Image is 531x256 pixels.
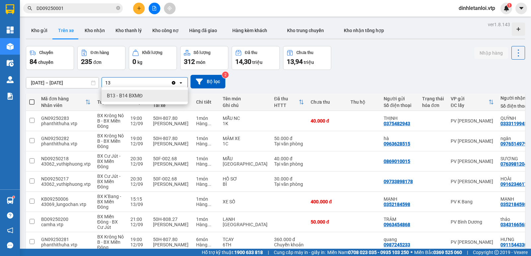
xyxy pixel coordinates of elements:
button: Số lượng312món [180,46,228,70]
div: 1 món [196,116,216,121]
div: 19:00 [130,237,146,242]
button: Chưa thu13,94 triệu [283,46,331,70]
button: plus [133,3,145,14]
button: Bộ lọc [190,75,225,88]
span: ... [207,141,211,146]
span: Cung cấp máy in - giấy in: [274,249,326,256]
div: 1 món [196,217,216,222]
span: | [467,249,468,256]
span: 14,30 [235,58,251,66]
div: 50H-807.80 [153,116,190,121]
span: ... [207,202,211,207]
div: Tại văn phòng [274,181,304,187]
div: MẠNH [384,196,416,202]
div: 12/09 [130,222,146,227]
div: TX [223,161,267,167]
div: 6 món [196,237,216,242]
div: 0352184598 [384,202,410,207]
div: 50H-807.80 [153,136,190,141]
div: PV [PERSON_NAME] [451,138,494,144]
button: Khối lượng0kg [129,46,177,70]
div: Đã thu [274,96,299,101]
span: search [28,6,32,11]
span: 13,94 [287,58,303,66]
div: Mã đơn hàng [41,96,85,101]
sup: 1 [507,3,512,8]
div: phanthithuha.vtp [41,141,91,146]
div: 12/09 [130,161,146,167]
div: ND09250217 [41,176,91,181]
div: 400.000 đ [311,199,344,204]
div: PV K Bang [451,199,494,204]
th: Toggle SortBy [271,93,307,111]
div: Người gửi [384,96,416,101]
div: [PERSON_NAME] [153,242,190,247]
div: XE SỐ [223,199,267,204]
span: 1 [508,3,510,8]
span: question-circle [7,212,13,219]
div: Số điện thoại [384,103,416,108]
sup: 1 [13,196,15,198]
div: Hàng thông thường [196,141,216,146]
div: HỒ SƠ [223,176,267,181]
div: 40.000 đ [311,118,344,124]
div: 50H-808.27 [153,217,190,222]
div: 15:15 [130,196,146,202]
span: Miền Bắc [414,249,462,256]
div: TCAY [223,237,267,242]
div: 12/09 [130,141,146,146]
div: 0333119945 [500,121,527,126]
img: warehouse-icon [7,76,14,83]
div: 1K [223,121,267,126]
span: Miền Nam [327,249,409,256]
div: Ghi chú [223,103,267,108]
button: Chuyến84chuyến [26,46,74,70]
button: Hàng đã giao [184,23,222,38]
div: 30.000 đ [274,176,304,181]
div: 50.000 đ [311,219,344,225]
div: VP gửi [451,96,489,101]
div: 0869010015 [384,159,410,164]
div: phanthithuha.vtp [41,242,91,247]
div: 0963628515 [384,141,410,146]
div: BD09250200 [41,217,91,222]
img: logo-vxr [6,4,14,14]
div: MẪU NC [223,116,267,121]
span: triệu [304,60,314,65]
span: BX Cư Jút - BX Miền Đông [97,174,120,189]
span: close-circle [116,6,120,10]
div: 50.000 đ [274,136,304,141]
div: 0763981204 [500,161,527,167]
img: dashboard-icon [7,26,14,33]
div: GN09250283 [41,116,91,121]
span: Kho trung chuyển [287,28,324,33]
div: Đã thu [245,50,257,55]
div: ND09250218 [41,156,91,161]
span: ... [207,222,211,227]
button: aim [164,3,176,14]
div: LẠNH [223,217,267,222]
span: 235 [81,58,92,66]
div: PV [PERSON_NAME] [451,118,494,124]
span: BX Krông Nô B - BX Miền Đông [97,234,124,250]
div: 21:00 [130,217,146,222]
div: Hàng thông thường [196,161,216,167]
div: PV [PERSON_NAME] [451,159,494,164]
div: 0987245233 [384,242,410,247]
div: 12/09 [130,242,146,247]
span: 312 [184,58,195,66]
img: solution-icon [7,93,14,100]
div: Hàng thông thường [196,242,216,247]
sup: 2 [222,72,229,78]
div: 360.000 đ [274,237,304,242]
div: 1 món [196,156,216,161]
span: file-add [152,6,157,11]
div: 1 món [196,196,216,202]
div: Chuyến [39,50,53,55]
div: [PERSON_NAME] [153,141,190,146]
span: triệu [252,60,263,65]
div: Hàng thông thường [196,181,216,187]
div: [PERSON_NAME] [153,222,190,227]
span: caret-down [518,5,524,11]
span: notification [7,227,13,233]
